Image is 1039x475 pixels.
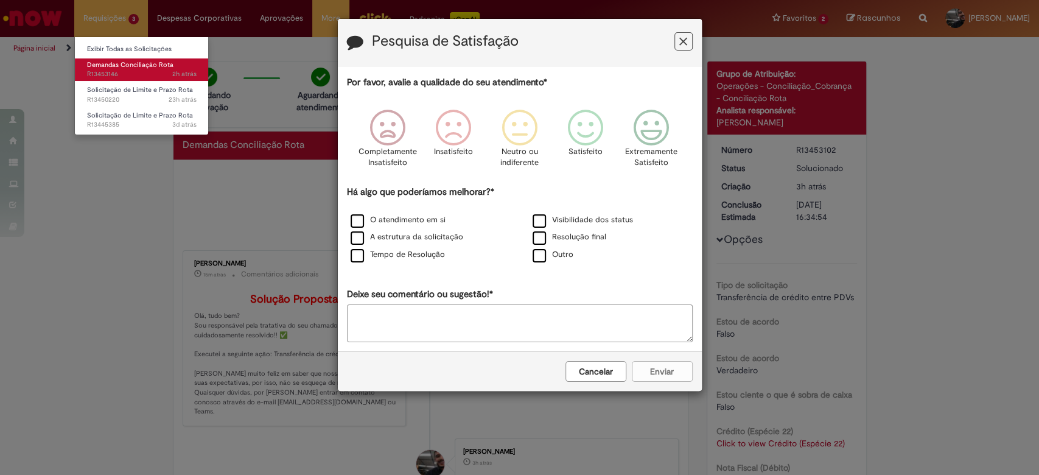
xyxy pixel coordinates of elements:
p: Extremamente Satisfeito [625,146,677,169]
a: Aberto R13445385 : Solicitação de Limite e Prazo Rota [75,109,209,132]
label: O atendimento em si [351,214,446,226]
a: Aberto R13450220 : Solicitação de Limite e Prazo Rota [75,83,209,106]
label: Deixe seu comentário ou sugestão!* [347,288,493,301]
span: R13453146 [87,69,197,79]
span: Solicitação de Limite e Prazo Rota [87,111,193,120]
a: Aberto R13453146 : Demandas Conciliação Rota [75,58,209,81]
p: Completamente Insatisfeito [359,146,417,169]
time: 26/08/2025 18:39:52 [169,95,197,104]
div: Neutro ou indiferente [488,100,550,184]
span: R13445385 [87,120,197,130]
div: Insatisfeito [422,100,485,184]
label: A estrutura da solicitação [351,231,463,243]
div: Completamente Insatisfeito [357,100,419,184]
div: Há algo que poderíamos melhorar?* [347,186,693,264]
span: Demandas Conciliação Rota [87,60,173,69]
div: Extremamente Satisfeito [620,100,682,184]
label: Outro [533,249,573,261]
span: 23h atrás [169,95,197,104]
p: Neutro ou indiferente [497,146,541,169]
span: Solicitação de Limite e Prazo Rota [87,85,193,94]
p: Satisfeito [568,146,603,158]
ul: Requisições [74,37,209,135]
div: Satisfeito [554,100,617,184]
label: Por favor, avalie a qualidade do seu atendimento* [347,76,547,89]
time: 27/08/2025 15:26:44 [172,69,197,79]
a: Exibir Todas as Solicitações [75,43,209,56]
p: Insatisfeito [434,146,473,158]
label: Resolução final [533,231,606,243]
button: Cancelar [565,361,626,382]
span: 2h atrás [172,69,197,79]
span: 3d atrás [172,120,197,129]
label: Tempo de Resolução [351,249,445,261]
label: Visibilidade dos status [533,214,633,226]
label: Pesquisa de Satisfação [372,33,519,49]
time: 25/08/2025 16:20:36 [172,120,197,129]
span: R13450220 [87,95,197,105]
